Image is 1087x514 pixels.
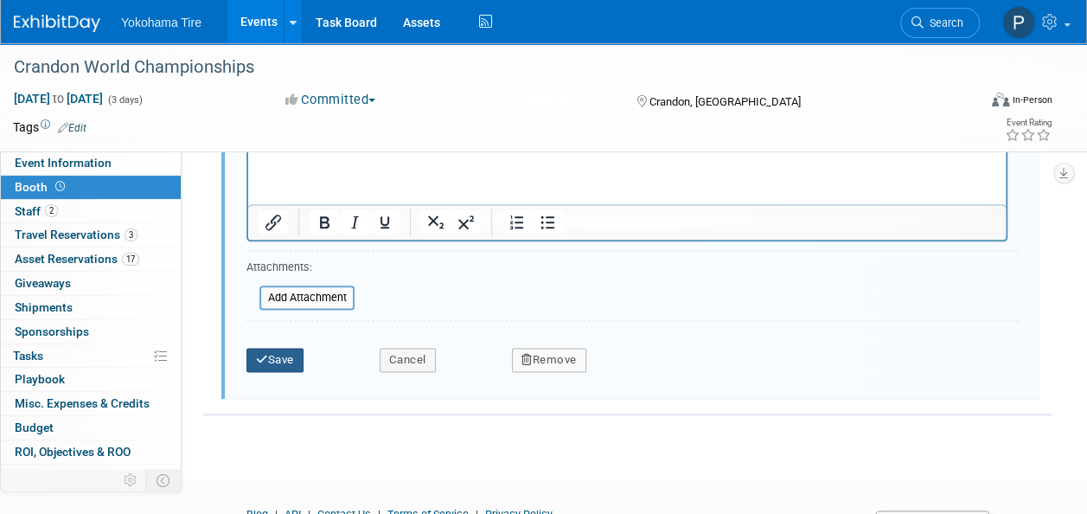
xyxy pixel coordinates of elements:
[1,392,181,415] a: Misc. Expenses & Credits
[310,210,339,235] button: Bold
[15,276,71,290] span: Giveaways
[106,94,143,106] span: (3 days)
[116,469,146,492] td: Personalize Event Tab Strip
[15,396,150,410] span: Misc. Expenses & Credits
[1,272,181,295] a: Giveaways
[1,247,181,271] a: Asset Reservations17
[512,348,586,372] button: Remove
[1,151,181,175] a: Event Information
[1,320,181,344] a: Sponsorships
[13,119,86,136] td: Tags
[15,469,84,483] span: Attachments
[279,91,382,109] button: Committed
[122,253,139,266] span: 17
[259,210,288,235] button: Insert/edit link
[15,180,68,194] span: Booth
[50,92,67,106] span: to
[13,349,43,363] span: Tasks
[14,15,100,32] img: ExhibitDay
[246,260,355,279] div: Attachments:
[901,90,1052,116] div: Event Format
[58,122,86,134] a: Edit
[15,372,65,386] span: Playbook
[1,440,181,464] a: ROI, Objectives & ROO
[1,296,181,319] a: Shipments
[340,210,369,235] button: Italic
[125,228,137,241] span: 3
[15,156,112,170] span: Event Information
[992,93,1009,106] img: Format-Inperson.png
[45,204,58,217] span: 2
[370,210,400,235] button: Underline
[13,91,104,106] span: [DATE] [DATE]
[121,16,201,29] span: Yokohama Tire
[502,210,532,235] button: Numbered list
[1012,93,1052,106] div: In-Person
[8,52,963,83] div: Crandon World Championships
[15,252,139,266] span: Asset Reservations
[421,210,451,235] button: Subscript
[1,344,181,368] a: Tasks
[533,210,562,235] button: Bullet list
[1,223,181,247] a: Travel Reservations3
[380,348,436,372] button: Cancel
[451,210,481,235] button: Superscript
[1,200,181,223] a: Staff2
[649,95,801,108] span: Crandon, [GEOGRAPHIC_DATA]
[1,416,181,440] a: Budget
[924,16,963,29] span: Search
[1,465,181,488] a: Attachments
[52,180,68,193] span: Booth not reserved yet
[15,421,54,434] span: Budget
[15,300,73,314] span: Shipments
[1,176,181,199] a: Booth
[248,138,1006,204] iframe: Rich Text Area
[1005,119,1052,127] div: Event Rating
[1002,6,1035,39] img: Paris Hull
[15,445,131,459] span: ROI, Objectives & ROO
[246,348,304,372] button: Save
[900,8,980,38] a: Search
[15,204,58,218] span: Staff
[15,228,137,241] span: Travel Reservations
[15,324,89,338] span: Sponsorships
[146,469,182,492] td: Toggle Event Tabs
[1,368,181,391] a: Playbook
